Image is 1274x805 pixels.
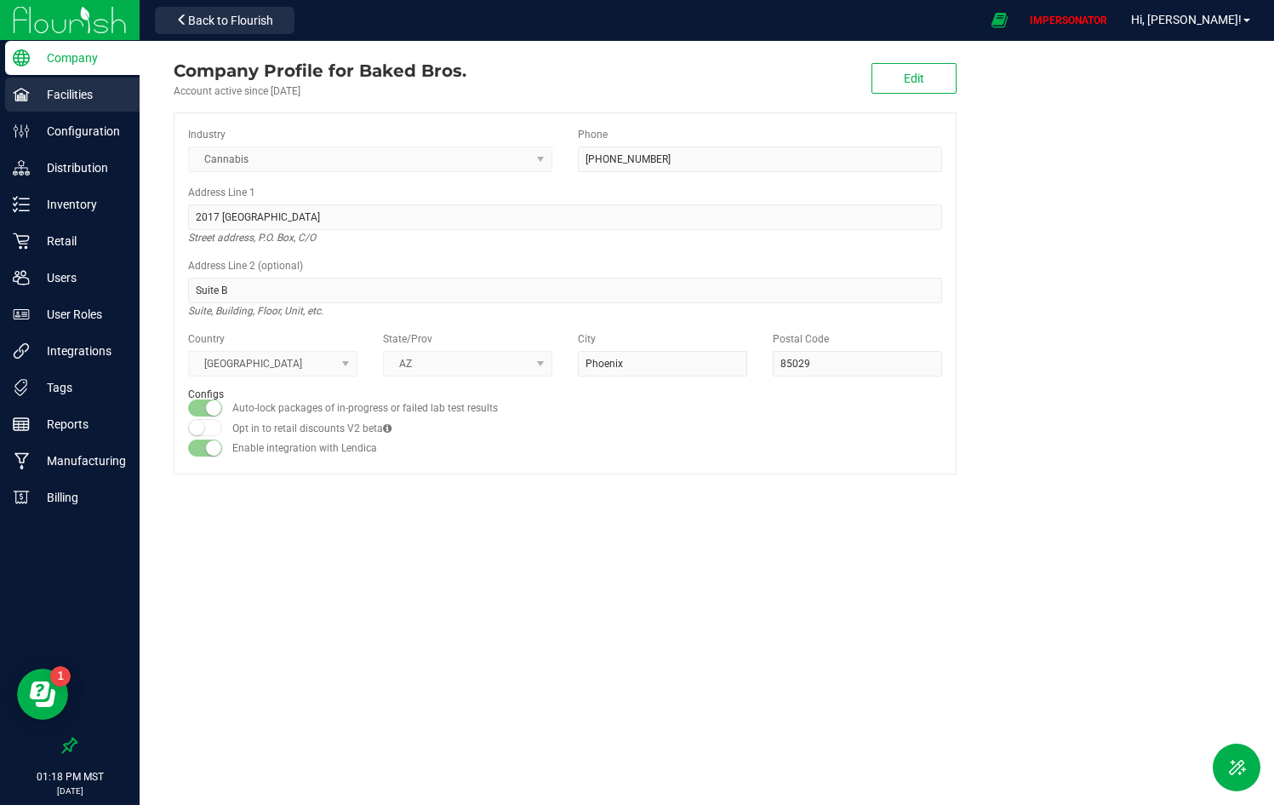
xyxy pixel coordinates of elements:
inline-svg: Configuration [13,123,30,140]
inline-svg: Tags [13,379,30,396]
label: City [578,331,596,347]
p: Distribution [30,158,132,178]
p: User Roles [30,304,132,325]
inline-svg: User Roles [13,306,30,323]
i: Street address, P.O. Box, C/O [188,227,316,248]
p: [DATE] [8,785,132,797]
p: Configuration [30,121,132,141]
div: Account active since [DATE] [174,83,466,99]
label: Industry [188,127,226,142]
i: Suite, Building, Floor, Unit, etc. [188,301,323,321]
label: Country [188,331,225,347]
inline-svg: Billing [13,489,30,506]
button: Back to Flourish [155,7,294,34]
p: Integrations [30,341,132,361]
inline-svg: Reports [13,416,30,433]
input: City [578,351,747,377]
label: State/Prov [383,331,432,347]
span: Back to Flourish [188,14,273,27]
inline-svg: Manufacturing [13,452,30,469]
p: Company [30,48,132,68]
label: Pin the sidebar to full width on large screens [61,737,78,754]
p: Tags [30,377,132,398]
label: Opt in to retail discounts V2 beta [232,421,391,436]
iframe: Resource center [17,669,68,720]
p: IMPERSONATOR [1023,13,1114,28]
span: Edit [904,72,924,85]
inline-svg: Users [13,269,30,286]
div: Baked Bros. [174,58,466,83]
span: Open Ecommerce Menu [980,3,1019,37]
p: Billing [30,487,132,508]
span: Hi, [PERSON_NAME]! [1131,13,1242,26]
p: Reports [30,414,132,434]
inline-svg: Facilities [13,86,30,103]
label: Auto-lock packages of in-progress or failed lab test results [232,400,498,416]
label: Postal Code [773,331,829,347]
p: 01:18 PM MST [8,769,132,785]
inline-svg: Company [13,49,30,66]
label: Phone [578,127,608,142]
input: (123) 456-7890 [578,147,942,172]
inline-svg: Distribution [13,159,30,176]
p: Users [30,267,132,288]
button: Edit [871,63,957,94]
label: Address Line 1 [188,185,255,200]
p: Retail [30,231,132,251]
p: Manufacturing [30,451,132,471]
input: Address [188,204,942,230]
inline-svg: Retail [13,233,30,250]
label: Address Line 2 (optional) [188,258,303,273]
iframe: Resource center unread badge [50,666,71,687]
inline-svg: Integrations [13,342,30,359]
p: Facilities [30,84,132,105]
input: Suite, Building, Unit, etc. [188,278,942,303]
p: Inventory [30,194,132,215]
label: Enable integration with Lendica [232,440,377,456]
h2: Configs [188,389,942,400]
input: Postal Code [773,351,942,377]
inline-svg: Inventory [13,196,30,213]
button: Toggle Menu [1213,744,1260,791]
